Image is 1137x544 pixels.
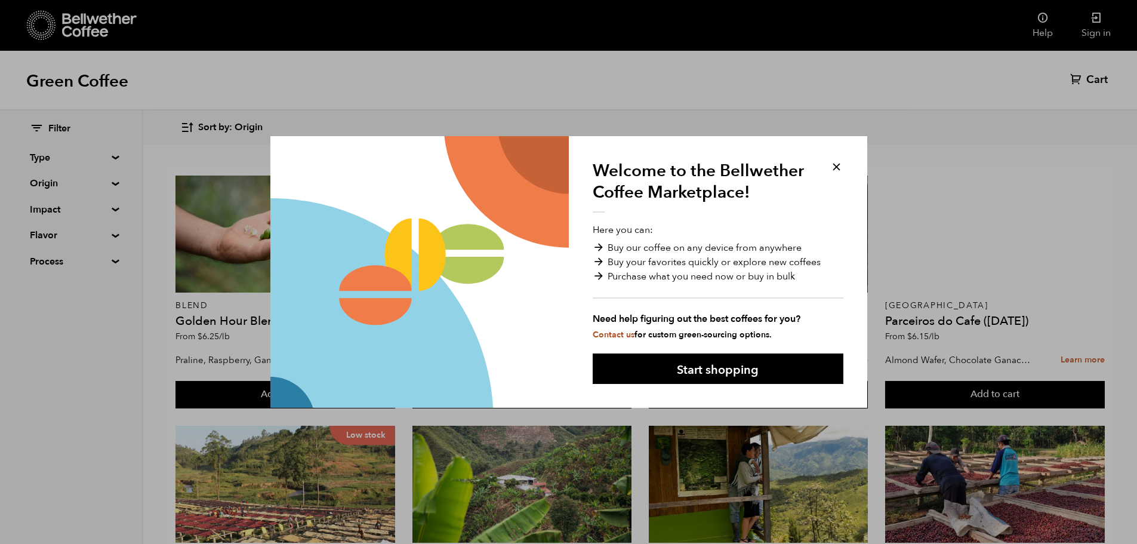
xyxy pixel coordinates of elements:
[593,255,843,269] li: Buy your favorites quickly or explore new coffees
[593,329,772,340] small: for custom green-sourcing options.
[593,241,843,255] li: Buy our coffee on any device from anywhere
[593,223,843,341] p: Here you can:
[593,269,843,284] li: Purchase what you need now or buy in bulk
[593,160,814,213] h1: Welcome to the Bellwether Coffee Marketplace!
[593,312,843,326] strong: Need help figuring out the best coffees for you?
[593,354,843,384] button: Start shopping
[593,329,634,340] a: Contact us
